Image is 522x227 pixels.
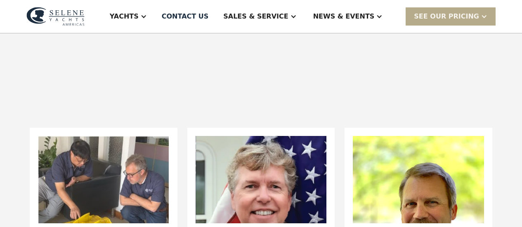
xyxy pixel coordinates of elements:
[162,12,209,21] div: Contact US
[406,7,496,25] div: SEE Our Pricing
[26,7,85,26] img: logo
[223,12,288,21] div: Sales & Service
[110,12,139,21] div: Yachts
[414,12,479,21] div: SEE Our Pricing
[313,12,375,21] div: News & EVENTS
